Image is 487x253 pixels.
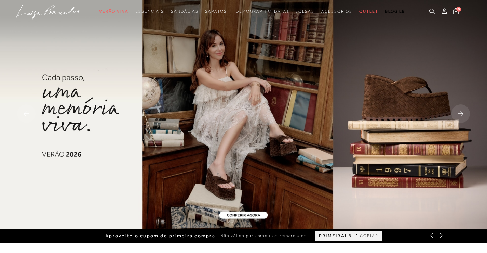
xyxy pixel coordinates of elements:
span: Acessórios [321,9,352,14]
a: noSubCategoriesText [171,5,198,18]
a: noSubCategoriesText [295,5,314,18]
a: noSubCategoriesText [99,5,128,18]
span: Sandálias [171,9,198,14]
a: BLOG LB [385,5,405,18]
span: Outlet [359,9,378,14]
a: noSubCategoriesText [135,5,164,18]
span: PRIMEIRALB [319,233,352,239]
span: Sapatos [205,9,227,14]
span: Essenciais [135,9,164,14]
a: noSubCategoriesText [234,5,289,18]
span: 0 [456,7,461,12]
span: Verão Viva [99,9,128,14]
a: noSubCategoriesText [359,5,378,18]
span: BLOG LB [385,9,405,14]
span: Aproveite o cupom de primeira compra [105,233,215,239]
span: Não válido para produtos remarcados. [220,233,309,239]
a: noSubCategoriesText [205,5,227,18]
button: 0 [451,8,461,17]
span: [DEMOGRAPHIC_DATA] [234,9,289,14]
span: COPIAR [360,232,378,239]
span: Bolsas [295,9,314,14]
a: noSubCategoriesText [321,5,352,18]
